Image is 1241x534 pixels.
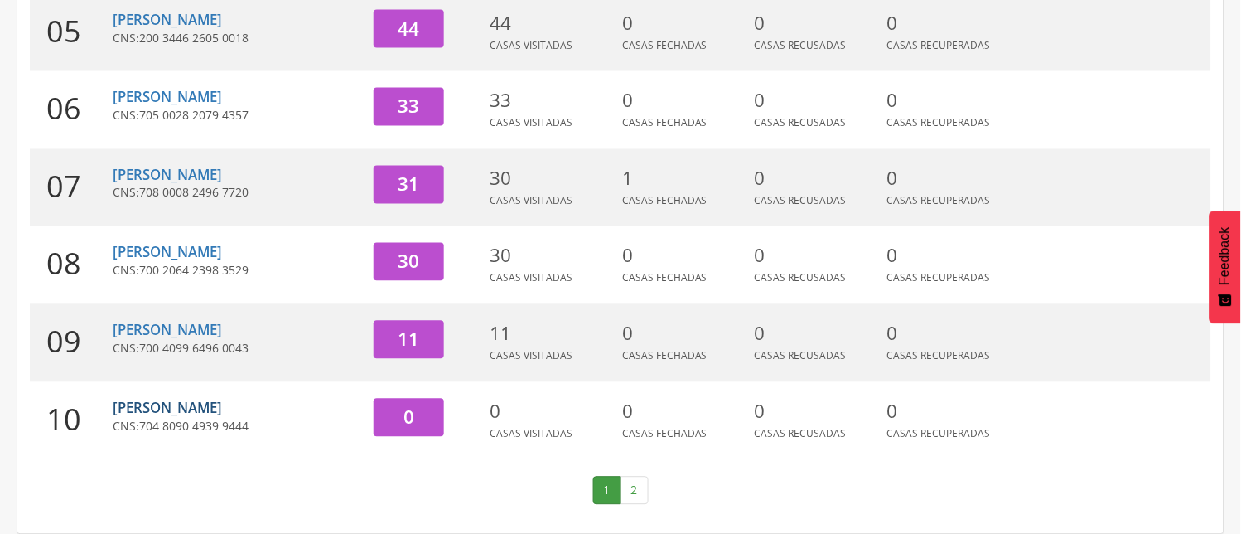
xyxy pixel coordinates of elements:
[1210,211,1241,323] button: Feedback - Mostrar pesquisa
[139,341,249,357] span: 700 4099 6496 0043
[755,399,879,425] p: 0
[622,194,707,208] span: Casas Fechadas
[113,30,361,46] p: CNS:
[30,226,113,304] div: 08
[755,321,879,347] p: 0
[490,427,572,441] span: Casas Visitadas
[755,166,879,192] p: 0
[622,427,707,441] span: Casas Fechadas
[398,172,420,197] span: 31
[113,321,222,340] a: [PERSON_NAME]
[622,10,746,36] p: 0
[887,399,1012,425] p: 0
[490,321,614,347] p: 11
[755,271,847,285] span: Casas Recusadas
[490,10,614,36] p: 44
[113,263,361,279] p: CNS:
[622,349,707,363] span: Casas Fechadas
[622,38,707,52] span: Casas Fechadas
[887,194,991,208] span: Casas Recuperadas
[887,38,991,52] span: Casas Recuperadas
[113,399,222,418] a: [PERSON_NAME]
[139,419,249,434] span: 704 8090 4939 9444
[887,427,991,441] span: Casas Recuperadas
[490,243,614,269] p: 30
[622,88,746,114] p: 0
[755,10,879,36] p: 0
[113,108,361,124] p: CNS:
[490,194,572,208] span: Casas Visitadas
[755,38,847,52] span: Casas Recusadas
[113,419,361,435] p: CNS:
[622,321,746,347] p: 0
[490,349,572,363] span: Casas Visitadas
[887,271,991,285] span: Casas Recuperadas
[403,405,414,430] span: 0
[490,271,572,285] span: Casas Visitadas
[755,243,879,269] p: 0
[622,271,707,285] span: Casas Fechadas
[887,166,1012,192] p: 0
[887,88,1012,114] p: 0
[755,349,847,363] span: Casas Recusadas
[113,88,222,107] a: [PERSON_NAME]
[139,185,249,201] span: 708 0008 2496 7720
[620,477,649,505] a: 2
[30,71,113,149] div: 06
[113,166,222,185] a: [PERSON_NAME]
[755,427,847,441] span: Casas Recusadas
[887,243,1012,269] p: 0
[887,349,991,363] span: Casas Recuperadas
[30,149,113,227] div: 07
[622,399,746,425] p: 0
[398,16,420,41] span: 44
[755,88,879,114] p: 0
[113,10,222,29] a: [PERSON_NAME]
[139,263,249,279] span: 700 2064 2398 3529
[113,243,222,262] a: [PERSON_NAME]
[490,116,572,130] span: Casas Visitadas
[622,116,707,130] span: Casas Fechadas
[113,341,361,357] p: CNS:
[622,166,746,192] p: 1
[490,399,614,425] p: 0
[30,382,113,460] div: 10
[398,249,420,274] span: 30
[139,30,249,46] span: 200 3446 2605 0018
[593,477,621,505] a: 1
[113,185,361,201] p: CNS:
[887,10,1012,36] p: 0
[755,194,847,208] span: Casas Recusadas
[755,116,847,130] span: Casas Recusadas
[398,327,420,352] span: 11
[490,38,572,52] span: Casas Visitadas
[490,166,614,192] p: 30
[887,116,991,130] span: Casas Recuperadas
[398,94,420,119] span: 33
[139,108,249,124] span: 705 0028 2079 4357
[30,304,113,382] div: 09
[1218,227,1233,285] span: Feedback
[622,243,746,269] p: 0
[490,88,614,114] p: 33
[887,321,1012,347] p: 0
